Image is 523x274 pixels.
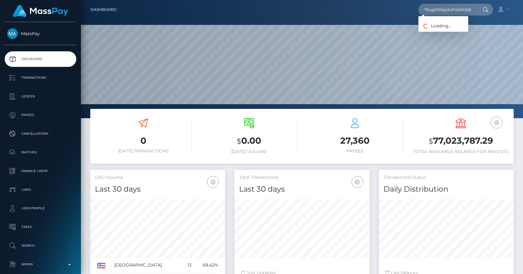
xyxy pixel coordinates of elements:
[95,148,191,154] h6: [DATE] Transactions
[7,129,74,138] p: Cancellations
[384,174,509,181] h5: Transactions Status
[307,148,403,154] h6: Payees
[412,149,509,154] h6: Total Available Balance for Payouts
[95,184,220,195] h4: Last 30 days
[418,4,477,16] input: Search...
[7,73,74,82] p: Transactions
[5,126,76,142] a: Cancellations
[5,219,76,235] a: Taxes
[5,182,76,197] a: Links
[5,51,76,67] a: Dashboard
[7,28,18,39] img: MassPay
[112,258,182,272] td: [GEOGRAPHIC_DATA]
[239,174,365,181] h5: Total Transactions
[5,89,76,104] a: Ledger
[95,174,220,181] h5: USD Volume
[239,184,365,195] h4: Last 30 days
[95,135,191,147] h3: 0
[5,163,76,179] a: Manage Users
[5,145,76,160] a: Batches
[13,5,68,17] img: MassPay Logo
[201,135,297,147] h3: 0.00
[307,135,403,147] h3: 27,360
[7,54,74,64] p: Dashboard
[7,110,74,120] p: Payees
[91,3,116,16] a: Dashboard
[7,222,74,232] p: Taxes
[7,185,74,194] p: Links
[7,241,74,250] p: Search
[429,137,433,146] small: $
[7,260,74,269] p: Admin
[97,263,106,268] img: US.png
[194,258,220,272] td: 68.42%
[182,258,194,272] td: 13
[5,257,76,272] a: Admin
[7,166,74,176] p: Manage Users
[7,204,74,213] p: User Profile
[5,70,76,86] a: Transactions
[237,137,241,146] small: $
[7,148,74,157] p: Batches
[5,107,76,123] a: Payees
[5,238,76,253] a: Search
[5,31,76,36] span: MassPay
[5,201,76,216] a: User Profile
[384,184,509,195] h4: Daily Distribution
[201,149,297,154] h6: [DATE] Volume
[7,92,74,101] p: Ledger
[418,23,451,29] span: Loading...
[412,135,509,147] h3: 77,023,787.29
